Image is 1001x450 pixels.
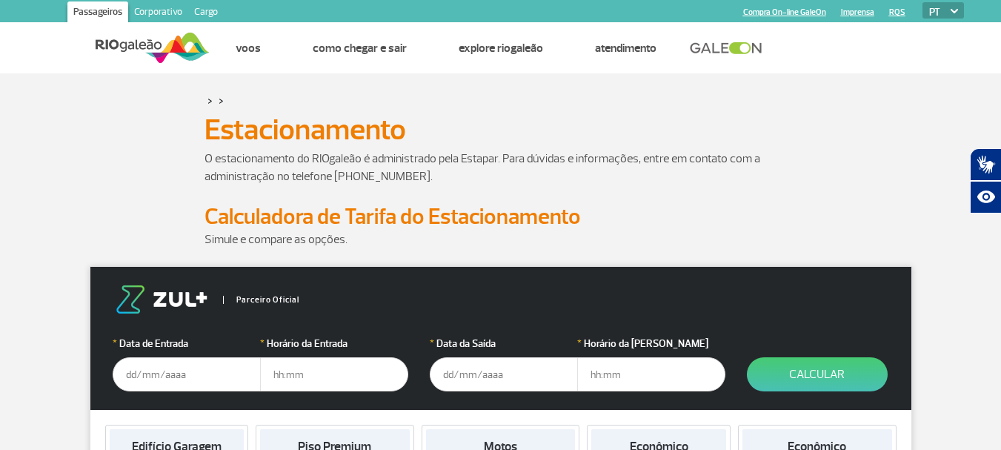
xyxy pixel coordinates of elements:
[747,357,888,391] button: Calcular
[841,7,874,17] a: Imprensa
[430,357,578,391] input: dd/mm/aaaa
[128,1,188,25] a: Corporativo
[577,336,725,351] label: Horário da [PERSON_NAME]
[219,92,224,109] a: >
[207,92,213,109] a: >
[113,285,210,314] img: logo-zul.png
[970,181,1001,214] button: Abrir recursos assistivos.
[459,41,543,56] a: Explore RIOgaleão
[595,41,656,56] a: Atendimento
[970,148,1001,214] div: Plugin de acessibilidade da Hand Talk.
[260,336,408,351] label: Horário da Entrada
[970,148,1001,181] button: Abrir tradutor de língua de sinais.
[113,357,261,391] input: dd/mm/aaaa
[188,1,224,25] a: Cargo
[743,7,826,17] a: Compra On-line GaleOn
[236,41,261,56] a: Voos
[204,203,797,231] h2: Calculadora de Tarifa do Estacionamento
[67,1,128,25] a: Passageiros
[430,336,578,351] label: Data da Saída
[223,296,299,304] span: Parceiro Oficial
[204,150,797,185] p: O estacionamento do RIOgaleão é administrado pela Estapar. Para dúvidas e informações, entre em c...
[204,117,797,142] h1: Estacionamento
[313,41,407,56] a: Como chegar e sair
[889,7,905,17] a: RQS
[204,231,797,248] p: Simule e compare as opções.
[260,357,408,391] input: hh:mm
[113,336,261,351] label: Data de Entrada
[577,357,725,391] input: hh:mm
